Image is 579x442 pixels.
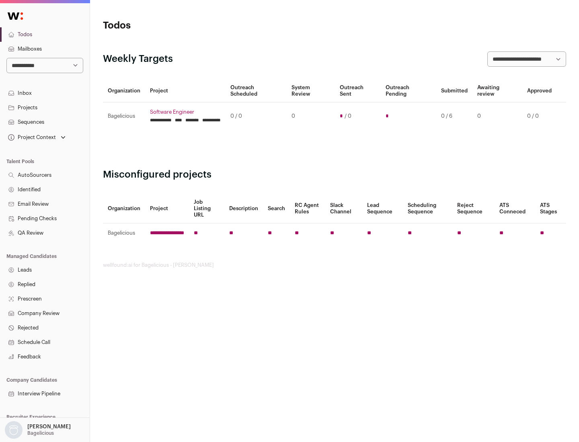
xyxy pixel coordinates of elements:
h1: Todos [103,19,257,32]
a: Software Engineer [150,109,221,115]
td: 0 [287,102,335,130]
td: 0 / 0 [226,102,287,130]
th: System Review [287,80,335,102]
th: Submitted [436,80,472,102]
td: Bagelicious [103,102,145,130]
footer: wellfound:ai for Bagelicious - [PERSON_NAME] [103,262,566,268]
th: Project [145,80,226,102]
th: Approved [522,80,556,102]
button: Open dropdown [3,421,72,439]
th: Slack Channel [325,194,362,223]
th: Organization [103,80,145,102]
img: nopic.png [5,421,23,439]
td: 0 / 6 [436,102,472,130]
td: Bagelicious [103,223,145,243]
h2: Misconfigured projects [103,168,566,181]
p: [PERSON_NAME] [27,424,71,430]
h2: Weekly Targets [103,53,173,65]
th: Search [263,194,290,223]
span: / 0 [345,113,351,119]
th: Awaiting review [472,80,522,102]
th: RC Agent Rules [290,194,325,223]
th: Organization [103,194,145,223]
button: Open dropdown [6,132,67,143]
td: 0 [472,102,522,130]
th: Scheduling Sequence [403,194,452,223]
th: Outreach Scheduled [226,80,287,102]
th: Outreach Sent [335,80,381,102]
th: Reject Sequence [452,194,495,223]
th: Lead Sequence [362,194,403,223]
th: ATS Stages [535,194,566,223]
th: Job Listing URL [189,194,224,223]
th: Outreach Pending [381,80,436,102]
th: ATS Conneced [495,194,535,223]
td: 0 / 0 [522,102,556,130]
img: Wellfound [3,8,27,24]
th: Project [145,194,189,223]
div: Project Context [6,134,56,141]
th: Description [224,194,263,223]
p: Bagelicious [27,430,54,436]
